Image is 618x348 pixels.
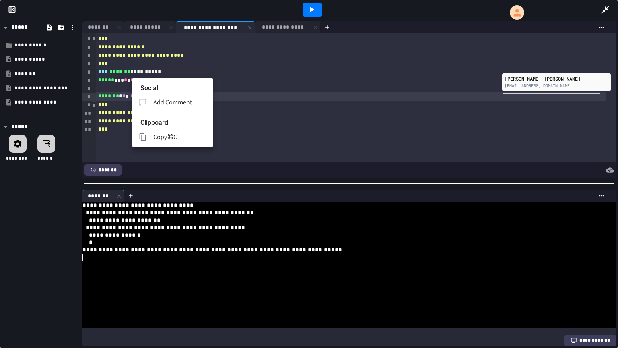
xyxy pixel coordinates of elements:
span: Copy [153,133,167,141]
div: [EMAIL_ADDRESS][DOMAIN_NAME] [505,83,608,89]
li: Social [140,82,213,95]
li: Clipboard [140,116,213,129]
div: [PERSON_NAME] [PERSON_NAME] [505,75,608,82]
span: Add Comment [153,98,192,106]
div: My Account [501,3,526,22]
p: ⌘C [167,132,177,142]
